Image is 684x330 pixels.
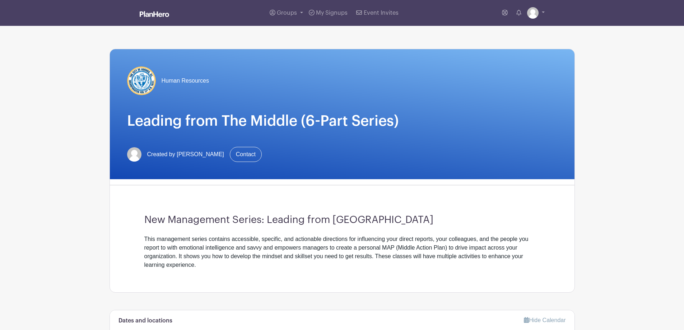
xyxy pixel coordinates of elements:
h3: New Management Series: Leading from [GEOGRAPHIC_DATA] [144,214,540,226]
img: COA%20Seal.PNG [127,66,156,95]
div: This management series contains accessible, specific, and actionable directions for influencing y... [144,235,540,269]
a: Contact [230,147,262,162]
span: Created by [PERSON_NAME] [147,150,224,159]
img: default-ce2991bfa6775e67f084385cd625a349d9dcbb7a52a09fb2fda1e96e2d18dcdb.png [527,7,539,19]
span: Event Invites [364,10,399,16]
span: My Signups [316,10,348,16]
h6: Dates and locations [118,317,172,324]
img: default-ce2991bfa6775e67f084385cd625a349d9dcbb7a52a09fb2fda1e96e2d18dcdb.png [127,147,141,162]
img: logo_white-6c42ec7e38ccf1d336a20a19083b03d10ae64f83f12c07503d8b9e83406b4c7d.svg [140,11,169,17]
span: Groups [277,10,297,16]
h1: Leading from The Middle (6-Part Series) [127,112,557,130]
span: Human Resources [162,76,209,85]
a: Hide Calendar [524,317,566,323]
